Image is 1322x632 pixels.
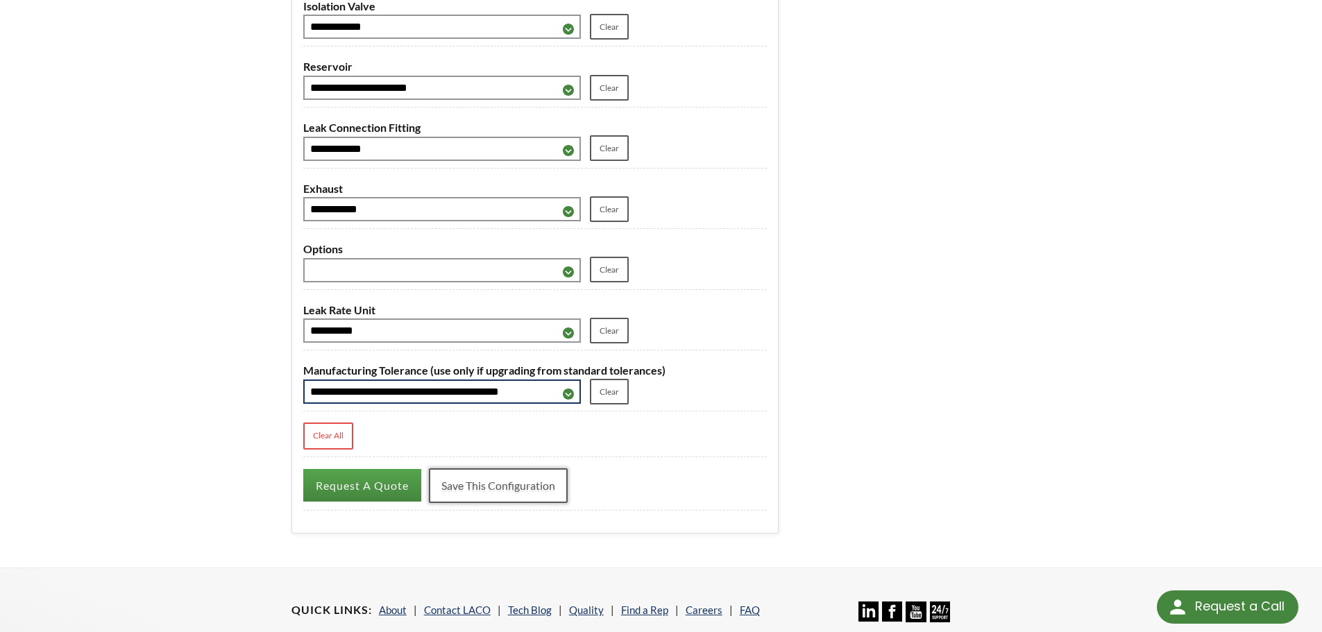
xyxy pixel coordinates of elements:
a: Clear [590,135,629,161]
a: Clear [590,318,629,343]
div: Request a Call [1157,590,1298,624]
a: Quality [569,604,604,616]
a: Careers [686,604,722,616]
a: Clear [590,75,629,101]
a: About [379,604,407,616]
label: Options [303,240,767,258]
label: Leak Connection Fitting [303,119,767,137]
a: Tech Blog [508,604,552,616]
label: Leak Rate Unit [303,301,767,319]
a: Clear [590,257,629,282]
label: Reservoir [303,58,767,76]
h4: Quick Links [291,603,372,617]
label: Manufacturing Tolerance (use only if upgrading from standard tolerances) [303,361,767,379]
img: round button [1167,596,1189,618]
a: Find a Rep [621,604,668,616]
a: Save This Configuration [429,468,568,503]
a: Clear [590,14,629,40]
a: Contact LACO [424,604,491,616]
label: Exhaust [303,180,767,198]
button: Request A Quote [303,469,421,502]
a: FAQ [740,604,760,616]
a: Clear All [303,422,353,450]
a: 24/7 Support [930,612,950,624]
a: Clear [590,196,629,222]
img: 24/7 Support Icon [930,601,950,622]
div: Request a Call [1195,590,1285,622]
a: Clear [590,379,629,404]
